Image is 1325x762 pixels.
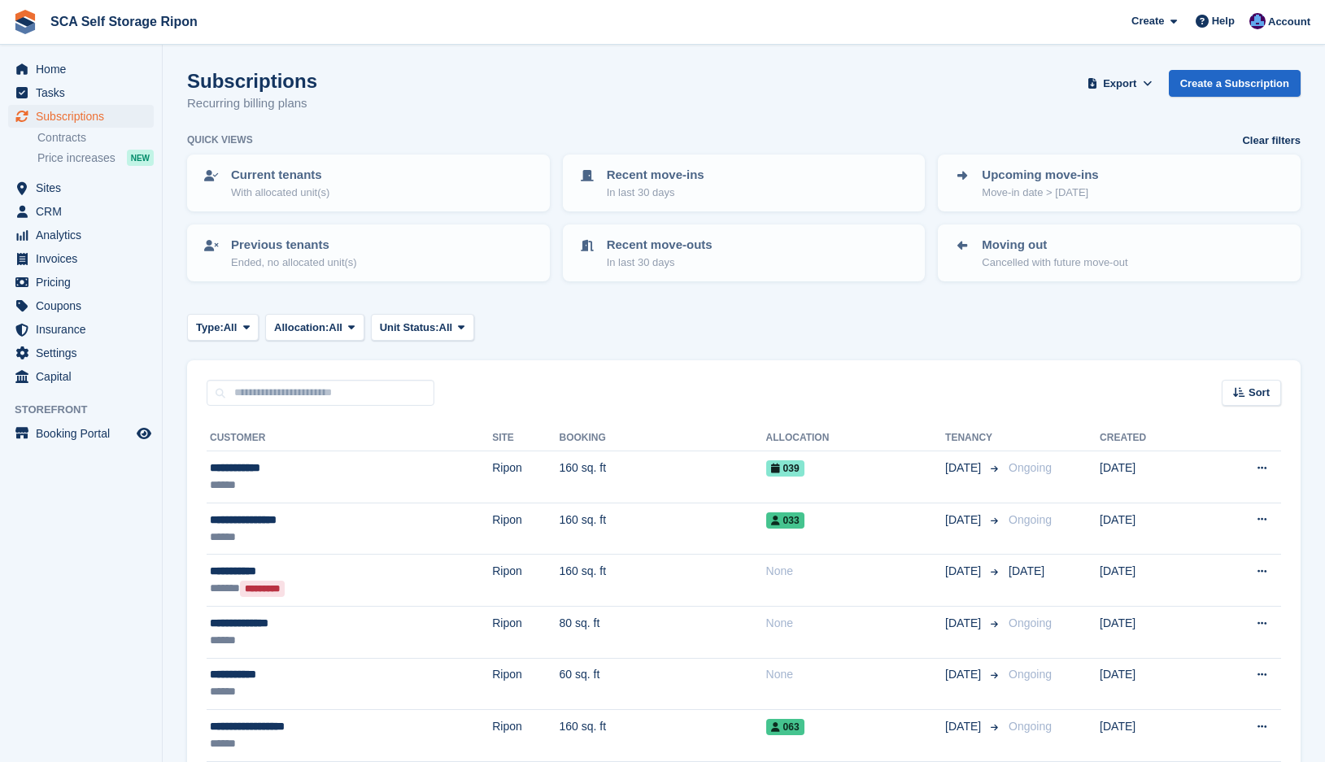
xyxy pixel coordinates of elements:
th: Tenancy [945,425,1002,451]
span: Ongoing [1009,668,1052,681]
span: Analytics [36,224,133,246]
a: menu [8,58,154,81]
a: Price increases NEW [37,149,154,167]
td: [DATE] [1100,451,1205,503]
p: Recent move-outs [607,236,713,255]
span: Storefront [15,402,162,418]
td: 60 sq. ft [560,658,766,710]
span: Export [1103,76,1136,92]
span: [DATE] [945,718,984,735]
th: Customer [207,425,492,451]
img: Sarah Race [1249,13,1266,29]
span: CRM [36,200,133,223]
span: Account [1268,14,1310,30]
span: Sort [1249,385,1270,401]
button: Export [1084,70,1156,97]
td: 160 sq. ft [560,503,766,555]
a: menu [8,224,154,246]
a: menu [8,342,154,364]
td: Ripon [492,451,559,503]
td: [DATE] [1100,606,1205,658]
p: In last 30 days [607,255,713,271]
span: [DATE] [1009,564,1044,577]
p: Ended, no allocated unit(s) [231,255,357,271]
a: Moving out Cancelled with future move-out [939,226,1299,280]
span: Help [1212,13,1235,29]
span: Ongoing [1009,616,1052,629]
span: [DATE] [945,459,984,477]
td: [DATE] [1100,710,1205,762]
div: None [766,563,946,580]
a: Previous tenants Ended, no allocated unit(s) [189,226,548,280]
p: Recent move-ins [607,166,704,185]
a: Contracts [37,130,154,146]
a: menu [8,294,154,317]
td: [DATE] [1100,658,1205,710]
a: menu [8,365,154,388]
img: stora-icon-8386f47178a22dfd0bd8f6a31ec36ba5ce8667c1dd55bd0f319d3a0aa187defe.svg [13,10,37,34]
span: 039 [766,460,804,477]
span: All [439,320,453,336]
td: 160 sq. ft [560,555,766,607]
td: Ripon [492,555,559,607]
a: Recent move-ins In last 30 days [564,156,924,210]
h6: Quick views [187,133,253,147]
button: Allocation: All [265,314,364,341]
span: Ongoing [1009,720,1052,733]
th: Site [492,425,559,451]
span: Home [36,58,133,81]
a: menu [8,247,154,270]
a: Current tenants With allocated unit(s) [189,156,548,210]
p: Cancelled with future move-out [982,255,1127,271]
a: menu [8,200,154,223]
span: Unit Status: [380,320,439,336]
a: Create a Subscription [1169,70,1301,97]
span: Tasks [36,81,133,104]
span: Invoices [36,247,133,270]
a: Upcoming move-ins Move-in date > [DATE] [939,156,1299,210]
div: None [766,615,946,632]
div: NEW [127,150,154,166]
a: menu [8,105,154,128]
button: Type: All [187,314,259,341]
a: menu [8,81,154,104]
th: Allocation [766,425,946,451]
span: Booking Portal [36,422,133,445]
th: Booking [560,425,766,451]
td: Ripon [492,710,559,762]
span: [DATE] [945,512,984,529]
p: Upcoming move-ins [982,166,1098,185]
a: Clear filters [1242,133,1301,149]
span: Type: [196,320,224,336]
span: 063 [766,719,804,735]
td: 160 sq. ft [560,710,766,762]
span: Allocation: [274,320,329,336]
span: [DATE] [945,615,984,632]
td: 80 sq. ft [560,606,766,658]
td: Ripon [492,503,559,555]
p: In last 30 days [607,185,704,201]
span: All [224,320,238,336]
span: Capital [36,365,133,388]
p: Previous tenants [231,236,357,255]
button: Unit Status: All [371,314,474,341]
span: Coupons [36,294,133,317]
p: Move-in date > [DATE] [982,185,1098,201]
span: Create [1131,13,1164,29]
span: All [329,320,342,336]
span: Price increases [37,150,116,166]
span: Ongoing [1009,461,1052,474]
p: Recurring billing plans [187,94,317,113]
p: Current tenants [231,166,329,185]
th: Created [1100,425,1205,451]
div: None [766,666,946,683]
p: With allocated unit(s) [231,185,329,201]
td: 160 sq. ft [560,451,766,503]
a: SCA Self Storage Ripon [44,8,204,35]
span: 033 [766,512,804,529]
span: Sites [36,176,133,199]
a: menu [8,176,154,199]
td: [DATE] [1100,555,1205,607]
span: Pricing [36,271,133,294]
a: menu [8,271,154,294]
